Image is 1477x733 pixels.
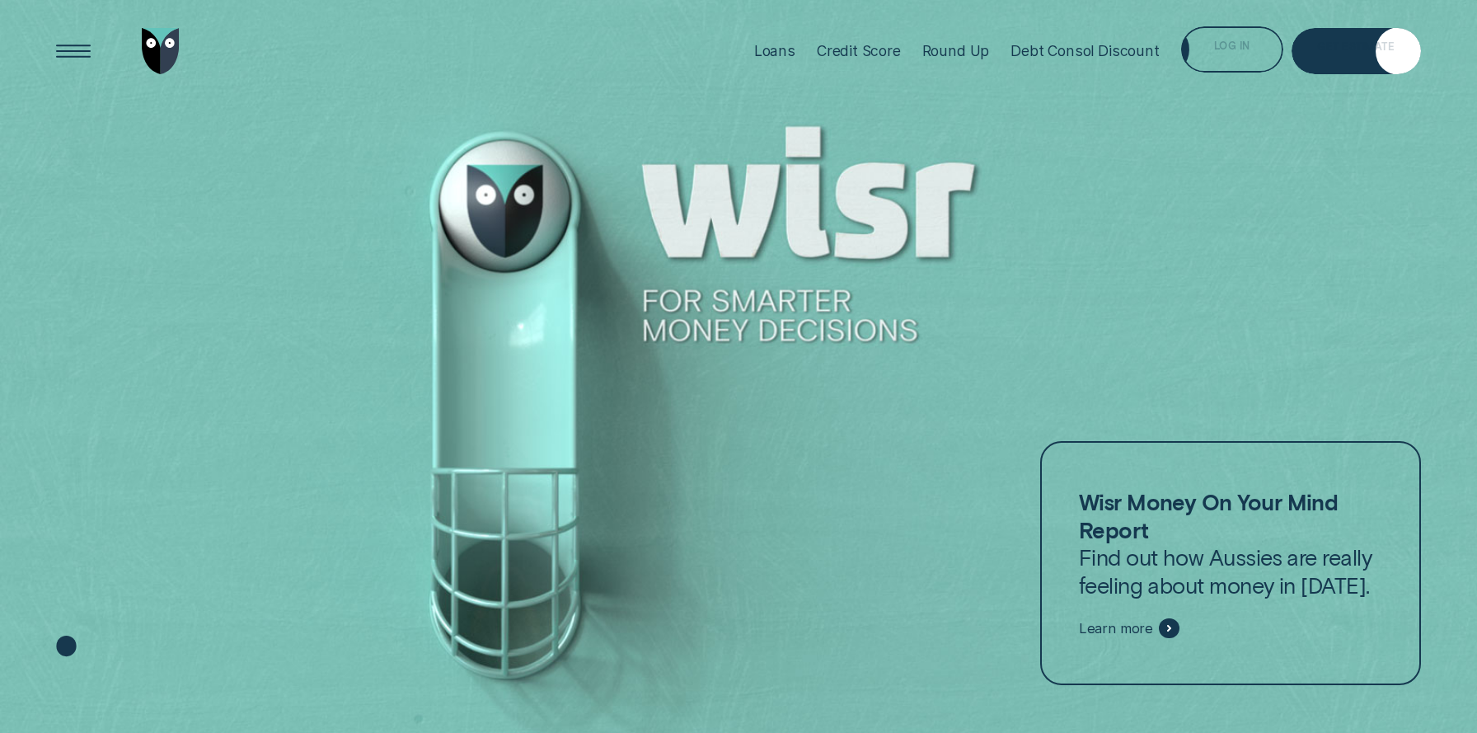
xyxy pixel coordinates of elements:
[922,42,990,59] div: Round Up
[1181,26,1283,73] button: Log in
[1079,620,1153,637] span: Learn more
[1079,488,1339,543] strong: Wisr Money On Your Mind Report
[1040,441,1420,686] a: Wisr Money On Your Mind ReportFind out how Aussies are really feeling about money in [DATE].Learn...
[1317,43,1395,52] div: Get Estimate
[50,28,96,74] button: Open Menu
[142,28,181,74] img: Wisr
[817,42,901,59] div: Credit Score
[1010,42,1159,59] div: Debt Consol Discount
[1292,28,1420,74] a: Get Estimate
[1079,488,1382,599] p: Find out how Aussies are really feeling about money in [DATE].
[754,42,795,59] div: Loans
